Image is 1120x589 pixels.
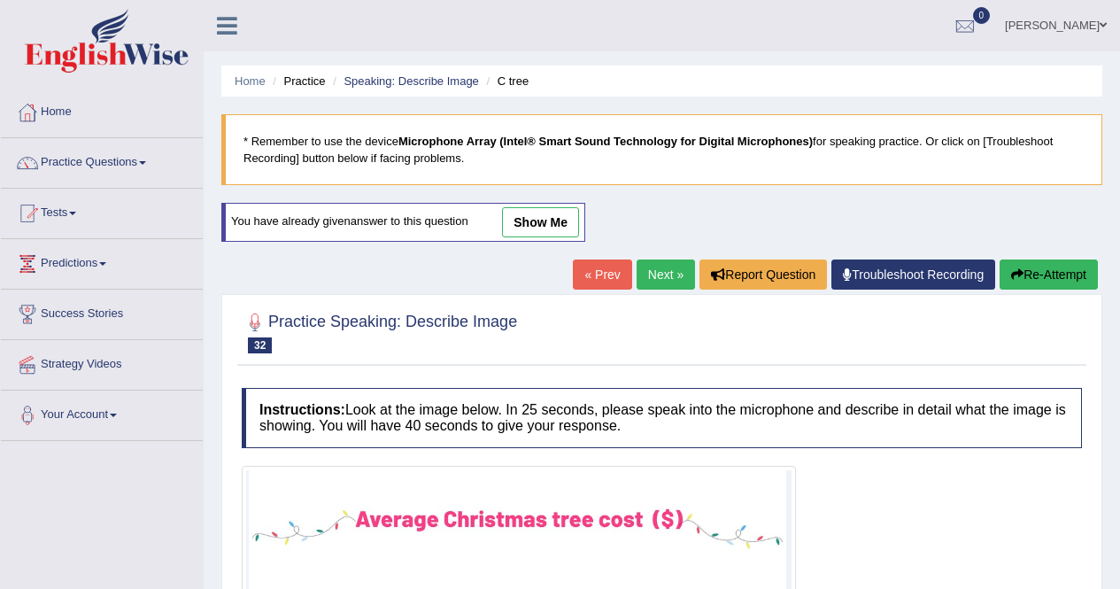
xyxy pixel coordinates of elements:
[242,309,517,353] h2: Practice Speaking: Describe Image
[248,337,272,353] span: 32
[1,189,203,233] a: Tests
[1,290,203,334] a: Success Stories
[831,260,995,290] a: Troubleshoot Recording
[268,73,325,89] li: Practice
[573,260,631,290] a: « Prev
[1,138,203,182] a: Practice Questions
[1,391,203,435] a: Your Account
[221,203,585,242] div: You have already given answer to this question
[1,88,203,132] a: Home
[259,402,345,417] b: Instructions:
[235,74,266,88] a: Home
[1000,260,1098,290] button: Re-Attempt
[1,239,203,283] a: Predictions
[637,260,695,290] a: Next »
[242,388,1082,447] h4: Look at the image below. In 25 seconds, please speak into the microphone and describe in detail w...
[699,260,827,290] button: Report Question
[344,74,478,88] a: Speaking: Describe Image
[482,73,529,89] li: C tree
[398,135,813,148] b: Microphone Array (Intel® Smart Sound Technology for Digital Microphones)
[1,340,203,384] a: Strategy Videos
[502,207,579,237] a: show me
[973,7,991,24] span: 0
[221,114,1102,185] blockquote: * Remember to use the device for speaking practice. Or click on [Troubleshoot Recording] button b...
